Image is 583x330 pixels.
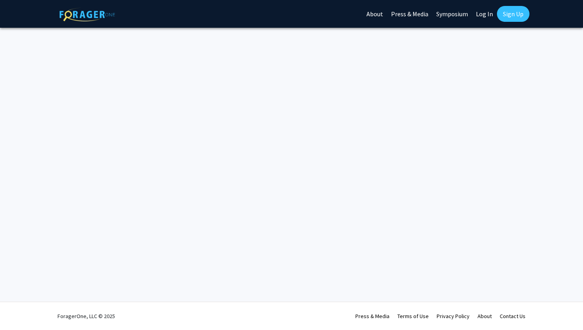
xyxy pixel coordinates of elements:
a: Sign Up [497,6,529,22]
a: Press & Media [355,313,389,320]
a: Terms of Use [397,313,429,320]
a: Contact Us [500,313,525,320]
a: About [478,313,492,320]
img: ForagerOne Logo [59,8,115,21]
a: Privacy Policy [437,313,470,320]
div: ForagerOne, LLC © 2025 [58,302,115,330]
